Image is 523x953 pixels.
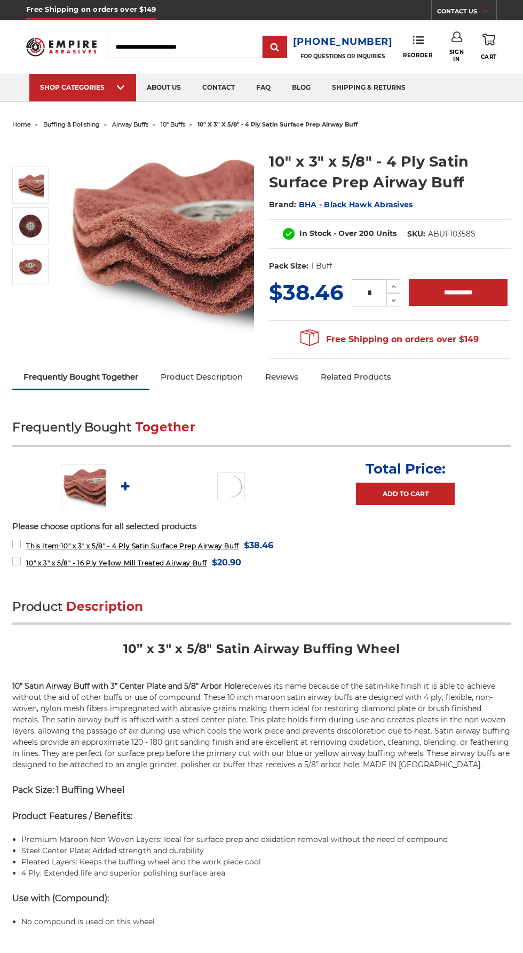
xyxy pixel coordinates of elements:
strong: Use with (Compound): [12,893,109,903]
a: CONTACT US [437,5,496,20]
strong: Product Features / Benefits: [12,811,132,821]
a: Reviews [254,365,310,389]
span: Frequently Bought [12,420,131,435]
span: 10" x 3" x 5/8" - 4 Ply Satin Surface Prep Airway Buff [26,542,239,550]
a: about us [136,74,192,101]
a: Add to Cart [356,483,455,505]
h1: 10" x 3" x 5/8" - 4 Ply Satin Surface Prep Airway Buff [269,151,511,193]
span: In Stock [299,229,331,238]
span: Cart [481,53,497,60]
p: Total Price: [366,460,446,477]
a: shipping & returns [321,74,416,101]
a: airway buffs [112,121,148,128]
div: SHOP CATEGORIES [40,83,125,91]
span: 10" x 3" x 5/8" - 16 Ply Yellow Mill Treated Airway Buff [26,559,207,567]
strong: Pack Size: 1 Buffing Wheel [12,785,124,795]
span: Brand: [269,200,297,209]
a: Product Description [149,365,254,389]
img: 10" x 3" x 5/8" - 4 Ply Satin Surface Prep Airway Buff [63,142,254,333]
a: Reorder [403,35,432,58]
span: Together [136,420,195,435]
li: No compound is used on this wheel [21,916,511,927]
a: contact [192,74,245,101]
a: Cart [481,31,497,62]
span: Free Shipping on orders over $149 [300,329,479,350]
span: $20.90 [212,555,241,570]
dt: Pack Size: [269,261,308,272]
span: 200 [359,229,374,238]
span: - Over [334,229,357,238]
dt: SKU: [407,229,425,240]
span: Product [12,599,62,614]
span: $38.46 [269,279,343,305]
a: blog [281,74,321,101]
li: Pleated Layers: Keeps the buffing wheel and the work piece cool [21,856,511,868]
p: FOR QUESTIONS OR INQUIRIES [293,53,393,60]
img: 10" x 3" x 5/8" - 4 Ply Satin Surface Prep Airway Buff [17,172,44,199]
a: Frequently Bought Together [12,365,149,389]
h2: 10” x 3" x 5/8" Satin Airway Buffing Wheel [12,641,510,665]
span: Units [376,229,397,238]
span: Reorder [403,52,432,59]
li: 4 Ply: Extended life and superior polishing surface area [21,868,511,879]
li: Premium Maroon Non Woven Layers: Ideal for surface prep and oxidation removal without the need of... [21,834,511,845]
a: Related Products [310,365,402,389]
li: Steel Center Plate: Added strength and durability [21,845,511,856]
a: faq [245,74,281,101]
a: 10" buffs [161,121,185,128]
img: 10 inch satin finish non woven airway buff [17,253,44,280]
a: [PHONE_NUMBER] [293,34,393,50]
strong: 10” Satin Airway Buff with 3” Center Plate and 5/8” Arbor Hole [12,681,241,691]
span: 10" x 3" x 5/8" - 4 ply satin surface prep airway buff [197,121,358,128]
input: Submit [264,37,286,58]
img: 10 inch satin surface prep airway buffing wheel [17,212,44,239]
p: receives its name because of the satin-like finish it is able to achieve without the aid of other... [12,681,510,770]
img: Empire Abrasives [26,33,97,61]
dd: ABUF10358S [428,229,476,240]
strong: This Item: [26,542,61,550]
p: Please choose options for all selected products [12,521,510,533]
span: Sign In [447,49,466,62]
img: 10" x 3" x 5/8" - 4 Ply Satin Surface Prep Airway Buff [61,464,106,509]
span: $38.46 [244,538,273,553]
a: home [12,121,31,128]
a: buffing & polishing [43,121,100,128]
a: BHA - Black Hawk Abrasives [299,200,413,209]
dd: 1 Buff [311,261,332,272]
span: Description [66,599,143,614]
